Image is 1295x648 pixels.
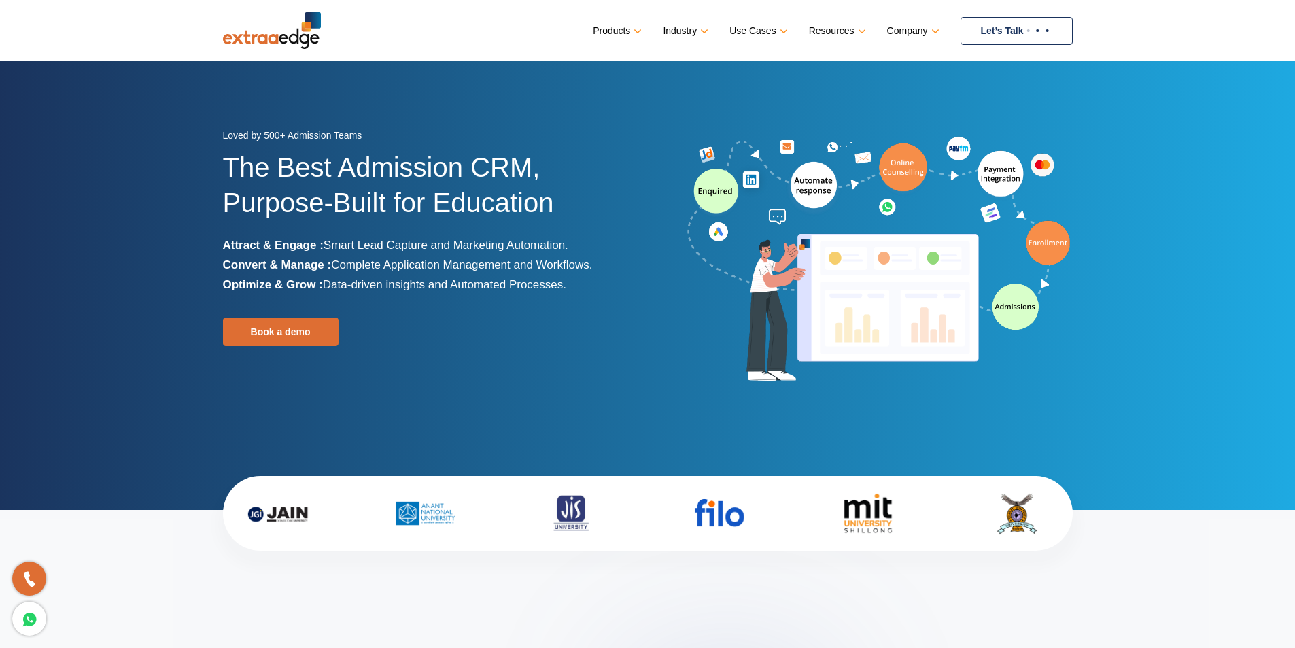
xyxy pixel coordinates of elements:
[223,126,638,150] div: Loved by 500+ Admission Teams
[223,278,323,291] b: Optimize & Grow :
[887,21,937,41] a: Company
[324,239,568,252] span: Smart Lead Capture and Marketing Automation.
[223,239,324,252] b: Attract & Engage :
[961,17,1073,45] a: Let’s Talk
[223,150,638,235] h1: The Best Admission CRM, Purpose-Built for Education
[729,21,784,41] a: Use Cases
[323,278,566,291] span: Data-driven insights and Automated Processes.
[663,21,706,41] a: Industry
[809,21,863,41] a: Resources
[593,21,639,41] a: Products
[685,133,1073,387] img: admission-software-home-page-header
[223,258,332,271] b: Convert & Manage :
[331,258,592,271] span: Complete Application Management and Workflows.
[223,318,339,346] a: Book a demo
